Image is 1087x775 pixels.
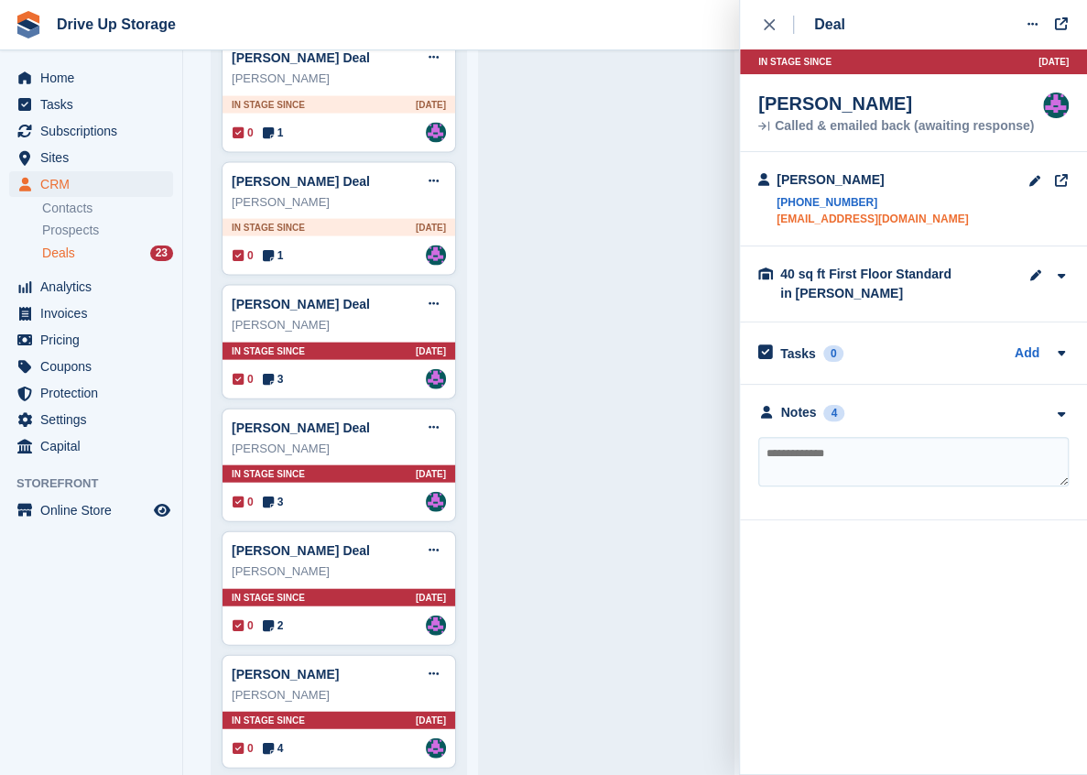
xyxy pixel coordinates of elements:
a: menu [9,433,173,459]
span: [DATE] [416,591,446,605]
a: [PERSON_NAME] Deal [232,420,370,435]
span: 2 [263,617,284,634]
div: Called & emailed back (awaiting response) [758,120,1034,133]
a: menu [9,118,173,144]
a: [PERSON_NAME] Deal [232,174,370,189]
div: [PERSON_NAME] [232,193,446,212]
span: Deals [42,245,75,262]
span: 1 [263,247,284,264]
div: [PERSON_NAME] [232,440,446,458]
span: Subscriptions [40,118,150,144]
div: Deal [814,14,845,36]
span: 0 [233,740,254,757]
span: In stage since [232,467,305,481]
span: Sites [40,145,150,170]
span: CRM [40,171,150,197]
div: [PERSON_NAME] [232,70,446,88]
span: In stage since [232,344,305,358]
span: Pricing [40,327,150,353]
span: 0 [233,494,254,510]
a: menu [9,65,173,91]
a: [PERSON_NAME] Deal [232,297,370,311]
div: [PERSON_NAME] [232,562,446,581]
div: 40 sq ft First Floor Standard in [PERSON_NAME] [780,265,963,303]
span: [DATE] [416,98,446,112]
span: In stage since [232,591,305,605]
span: Storefront [16,475,182,493]
span: 3 [263,371,284,387]
span: Online Store [40,497,150,523]
a: Andy [426,738,446,759]
a: menu [9,407,173,432]
span: In stage since [232,98,305,112]
img: Andy [426,369,446,389]
img: Andy [1043,93,1069,118]
a: Deals 23 [42,244,173,263]
span: Prospects [42,222,99,239]
a: [PERSON_NAME] [232,667,339,682]
span: [DATE] [416,467,446,481]
span: [DATE] [416,344,446,358]
img: Andy [426,492,446,512]
span: Home [40,65,150,91]
h2: Tasks [780,345,816,362]
img: Andy [426,616,446,636]
span: In stage since [232,714,305,727]
a: Prospects [42,221,173,240]
a: menu [9,354,173,379]
span: [DATE] [416,714,446,727]
span: 1 [263,125,284,141]
span: Capital [40,433,150,459]
span: In stage since [758,55,832,69]
a: Drive Up Storage [49,9,183,39]
a: menu [9,300,173,326]
a: menu [9,497,173,523]
a: [PERSON_NAME] Deal [232,50,370,65]
a: menu [9,274,173,300]
div: 4 [823,405,844,421]
a: menu [9,327,173,353]
div: 23 [150,246,173,261]
span: 0 [233,247,254,264]
span: 0 [233,125,254,141]
a: menu [9,171,173,197]
span: [DATE] [1038,55,1069,69]
span: In stage since [232,221,305,235]
a: [EMAIL_ADDRESS][DOMAIN_NAME] [777,211,968,227]
div: [PERSON_NAME] [232,316,446,334]
span: Protection [40,380,150,406]
a: Preview store [151,499,173,521]
a: Contacts [42,200,173,217]
span: Settings [40,407,150,432]
span: 4 [263,740,284,757]
span: Coupons [40,354,150,379]
div: [PERSON_NAME] [758,93,1034,115]
img: Andy [426,246,446,266]
img: Andy [426,123,446,143]
span: 0 [233,617,254,634]
span: Tasks [40,92,150,117]
div: [PERSON_NAME] [777,170,968,190]
span: 0 [233,371,254,387]
div: 0 [823,345,844,362]
a: Add [1015,344,1039,365]
a: menu [9,92,173,117]
span: Invoices [40,300,150,326]
span: [DATE] [416,221,446,235]
div: Notes [781,403,817,422]
a: menu [9,380,173,406]
a: [PERSON_NAME] Deal [232,543,370,558]
img: stora-icon-8386f47178a22dfd0bd8f6a31ec36ba5ce8667c1dd55bd0f319d3a0aa187defe.svg [15,11,42,38]
a: [PHONE_NUMBER] [777,194,968,211]
span: Analytics [40,274,150,300]
a: menu [9,145,173,170]
span: 3 [263,494,284,510]
div: [PERSON_NAME] [232,686,446,704]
